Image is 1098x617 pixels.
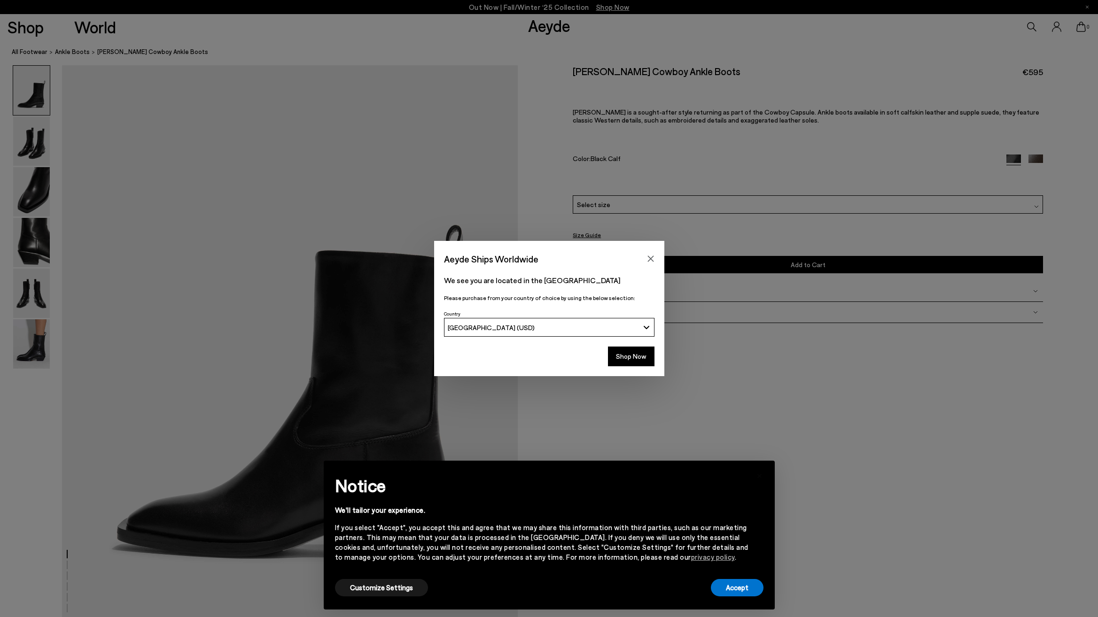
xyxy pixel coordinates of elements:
[448,324,535,332] span: [GEOGRAPHIC_DATA] (USD)
[444,293,654,302] p: Please purchase from your country of choice by using the below selection:
[644,252,658,266] button: Close
[756,468,763,481] span: ×
[444,311,460,316] span: Country
[335,579,428,596] button: Customize Settings
[335,523,748,562] div: If you select "Accept", you accept this and agree that we may share this information with third p...
[444,251,538,267] span: Aeyde Ships Worldwide
[711,579,763,596] button: Accept
[444,275,654,286] p: We see you are located in the [GEOGRAPHIC_DATA]
[335,473,748,498] h2: Notice
[691,553,735,561] a: privacy policy
[748,463,771,486] button: Close this notice
[335,505,748,515] div: We'll tailor your experience.
[608,347,654,366] button: Shop Now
